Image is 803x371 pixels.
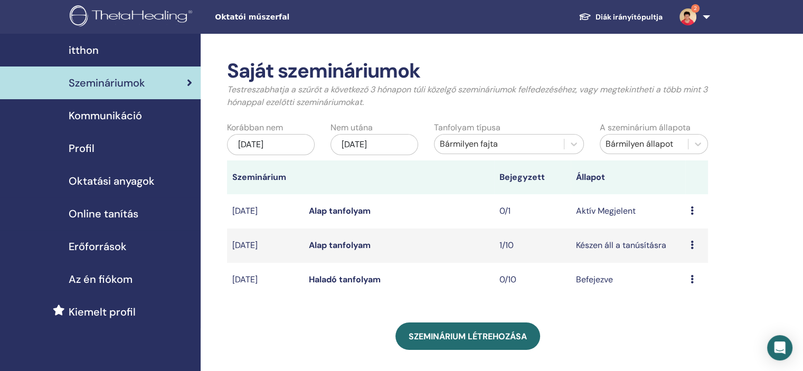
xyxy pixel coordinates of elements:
label: Tanfolyam típusa [434,121,500,134]
td: [DATE] [227,194,304,229]
span: itthon [69,42,99,58]
label: A szeminárium állapota [600,121,691,134]
div: Open Intercom Messenger [767,335,792,360]
td: [DATE] [227,263,304,297]
div: Bármilyen fajta [440,138,559,150]
span: Az én fiókom [69,271,133,287]
a: Alap tanfolyam [309,240,371,251]
td: 1/10 [494,229,571,263]
div: [DATE] [330,134,418,155]
span: Erőforrások [69,239,127,254]
span: Oktatási anyagok [69,173,155,189]
img: default.jpg [679,8,696,25]
td: 0/1 [494,194,571,229]
span: Szemináriumok [69,75,145,91]
span: Szeminárium létrehozása [409,331,527,342]
a: Alap tanfolyam [309,205,371,216]
label: Nem utána [330,121,373,134]
td: Aktív Megjelent [571,194,685,229]
h2: Saját szemináriumok [227,59,708,83]
th: Állapot [571,160,685,194]
td: Befejezve [571,263,685,297]
span: 2 [691,4,700,13]
div: Bármilyen állapot [606,138,683,150]
td: [DATE] [227,229,304,263]
span: Oktatói műszerfal [215,12,373,23]
a: Szeminárium létrehozása [395,322,540,350]
img: logo.png [70,5,196,29]
th: Szeminárium [227,160,304,194]
label: Korábban nem [227,121,283,134]
span: Online tanítás [69,206,138,222]
a: Haladó tanfolyam [309,274,381,285]
td: Készen áll a tanúsításra [571,229,685,263]
div: [DATE] [227,134,315,155]
span: Kommunikáció [69,108,142,123]
span: Kiemelt profil [69,304,136,320]
p: Testreszabhatja a szűrőt a következő 3 hónapon túli közelgő szemináriumok felfedezéséhez, vagy me... [227,83,708,109]
td: 0/10 [494,263,571,297]
span: Profil [69,140,95,156]
a: Diák irányítópultja [570,7,671,27]
th: Bejegyzett [494,160,571,194]
img: graduation-cap-white.svg [579,12,591,21]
